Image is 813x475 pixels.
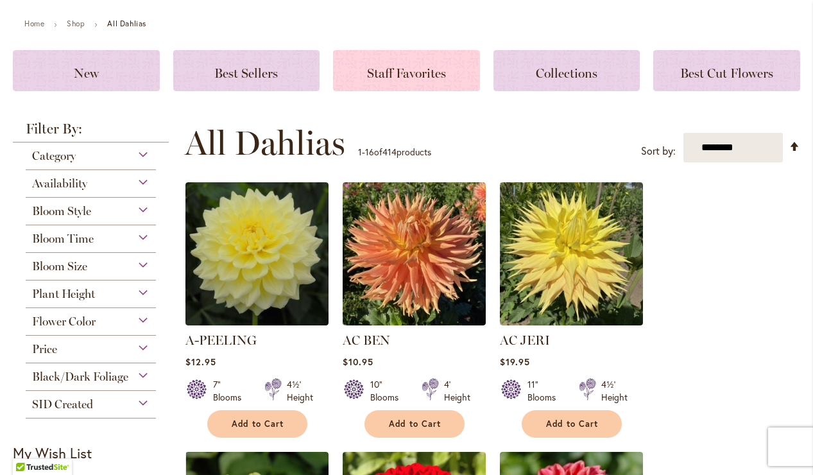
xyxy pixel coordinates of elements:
[32,370,128,384] span: Black/Dark Foliage
[522,410,622,438] button: Add to Cart
[32,342,57,356] span: Price
[365,146,374,158] span: 16
[333,50,480,91] a: Staff Favorites
[185,124,345,162] span: All Dahlias
[389,419,441,429] span: Add to Cart
[185,332,257,348] a: A-PEELING
[107,19,146,28] strong: All Dahlias
[213,378,249,404] div: 7" Blooms
[67,19,85,28] a: Shop
[24,19,44,28] a: Home
[343,316,486,328] a: AC BEN
[358,146,362,158] span: 1
[13,444,92,462] strong: My Wish List
[173,50,320,91] a: Best Sellers
[343,356,373,368] span: $10.95
[358,142,431,162] p: - of products
[185,316,329,328] a: A-Peeling
[536,65,597,81] span: Collections
[343,182,486,325] img: AC BEN
[364,410,465,438] button: Add to Cart
[32,177,87,191] span: Availability
[641,139,676,163] label: Sort by:
[32,232,94,246] span: Bloom Time
[32,397,93,411] span: SID Created
[367,65,446,81] span: Staff Favorites
[207,410,307,438] button: Add to Cart
[343,332,390,348] a: AC BEN
[287,378,313,404] div: 4½' Height
[32,315,96,329] span: Flower Color
[32,287,95,301] span: Plant Height
[546,419,599,429] span: Add to Cart
[13,50,160,91] a: New
[493,50,640,91] a: Collections
[10,429,46,465] iframe: Launch Accessibility Center
[601,378,628,404] div: 4½' Height
[214,65,278,81] span: Best Sellers
[185,182,329,325] img: A-Peeling
[32,149,76,163] span: Category
[232,419,284,429] span: Add to Cart
[680,65,773,81] span: Best Cut Flowers
[500,332,550,348] a: AC JERI
[500,182,643,325] img: AC Jeri
[32,259,87,273] span: Bloom Size
[32,204,91,218] span: Bloom Style
[382,146,397,158] span: 414
[653,50,800,91] a: Best Cut Flowers
[370,378,406,404] div: 10" Blooms
[500,356,530,368] span: $19.95
[185,356,216,368] span: $12.95
[500,316,643,328] a: AC Jeri
[527,378,563,404] div: 11" Blooms
[444,378,470,404] div: 4' Height
[74,65,99,81] span: New
[13,122,169,142] strong: Filter By:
